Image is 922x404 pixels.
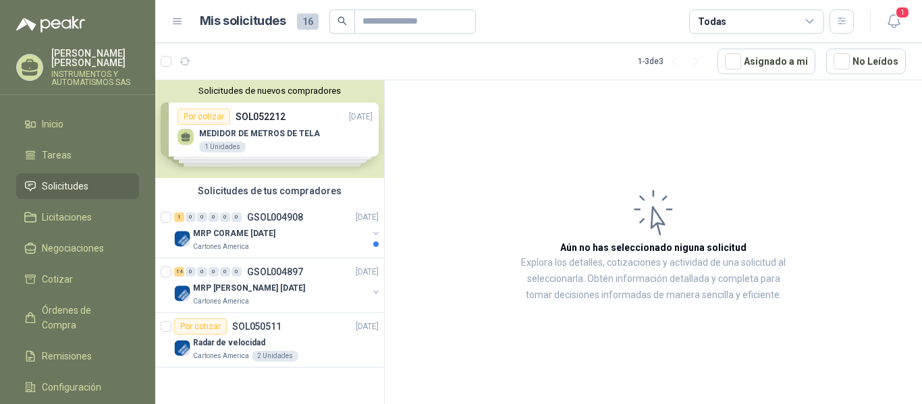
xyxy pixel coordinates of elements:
a: Configuración [16,374,139,400]
span: Licitaciones [42,210,92,225]
p: Cartones America [193,241,249,252]
button: 1 [882,9,906,34]
button: Solicitudes de nuevos compradores [161,86,379,96]
a: Solicitudes [16,173,139,199]
p: Explora los detalles, cotizaciones y actividad de una solicitud al seleccionarla. Obtén informaci... [520,255,787,304]
p: [DATE] [356,320,379,333]
a: Inicio [16,111,139,137]
p: MRP [PERSON_NAME] [DATE] [193,282,305,295]
div: 1 [174,212,184,222]
button: Asignado a mi [717,49,815,74]
h1: Mis solicitudes [200,11,286,31]
div: 2 Unidades [252,351,298,362]
span: Inicio [42,117,63,132]
div: 1 - 3 de 3 [638,51,707,72]
a: Órdenes de Compra [16,297,139,338]
a: Cotizar [16,266,139,292]
span: 16 [297,13,319,30]
h3: Aún no has seleccionado niguna solicitud [560,240,747,255]
span: Solicitudes [42,179,88,194]
a: 14 0 0 0 0 0 GSOL004897[DATE] Company LogoMRP [PERSON_NAME] [DATE]Cartones America [174,264,381,307]
img: Company Logo [174,231,190,247]
div: 0 [197,212,207,222]
div: 0 [186,267,196,277]
button: No Leídos [826,49,906,74]
div: 0 [220,267,230,277]
a: Tareas [16,142,139,168]
span: Cotizar [42,272,73,287]
img: Logo peakr [16,16,85,32]
span: Órdenes de Compra [42,303,126,333]
div: 0 [209,212,219,222]
div: Solicitudes de tus compradores [155,178,384,204]
span: search [337,16,347,26]
p: GSOL004897 [247,267,303,277]
span: Remisiones [42,349,92,364]
img: Company Logo [174,340,190,356]
img: Company Logo [174,285,190,301]
p: INSTRUMENTOS Y AUTOMATISMOS SAS [51,70,139,86]
p: SOL050511 [232,322,281,331]
div: 0 [209,267,219,277]
div: 0 [220,212,230,222]
p: MRP CORAME [DATE] [193,227,275,240]
div: Solicitudes de nuevos compradoresPor cotizarSOL052212[DATE] MEDIDOR DE METROS DE TELA1 UnidadesPo... [155,80,384,178]
div: Por cotizar [174,318,227,335]
p: Cartones America [193,296,249,307]
span: Negociaciones [42,241,104,256]
span: 1 [895,6,910,19]
p: Radar de velocidad [193,337,265,349]
p: GSOL004908 [247,212,303,222]
span: Configuración [42,380,101,395]
span: Tareas [42,148,72,163]
div: Todas [698,14,726,29]
div: 0 [186,212,196,222]
div: 0 [232,212,242,222]
a: Por cotizarSOL050511[DATE] Company LogoRadar de velocidadCartones America2 Unidades [155,313,384,368]
a: Licitaciones [16,204,139,230]
div: 14 [174,267,184,277]
p: [PERSON_NAME] [PERSON_NAME] [51,49,139,67]
a: Negociaciones [16,235,139,261]
p: [DATE] [356,211,379,224]
a: Remisiones [16,343,139,369]
p: [DATE] [356,266,379,279]
div: 0 [232,267,242,277]
p: Cartones America [193,351,249,362]
a: 1 0 0 0 0 0 GSOL004908[DATE] Company LogoMRP CORAME [DATE]Cartones America [174,209,381,252]
div: 0 [197,267,207,277]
